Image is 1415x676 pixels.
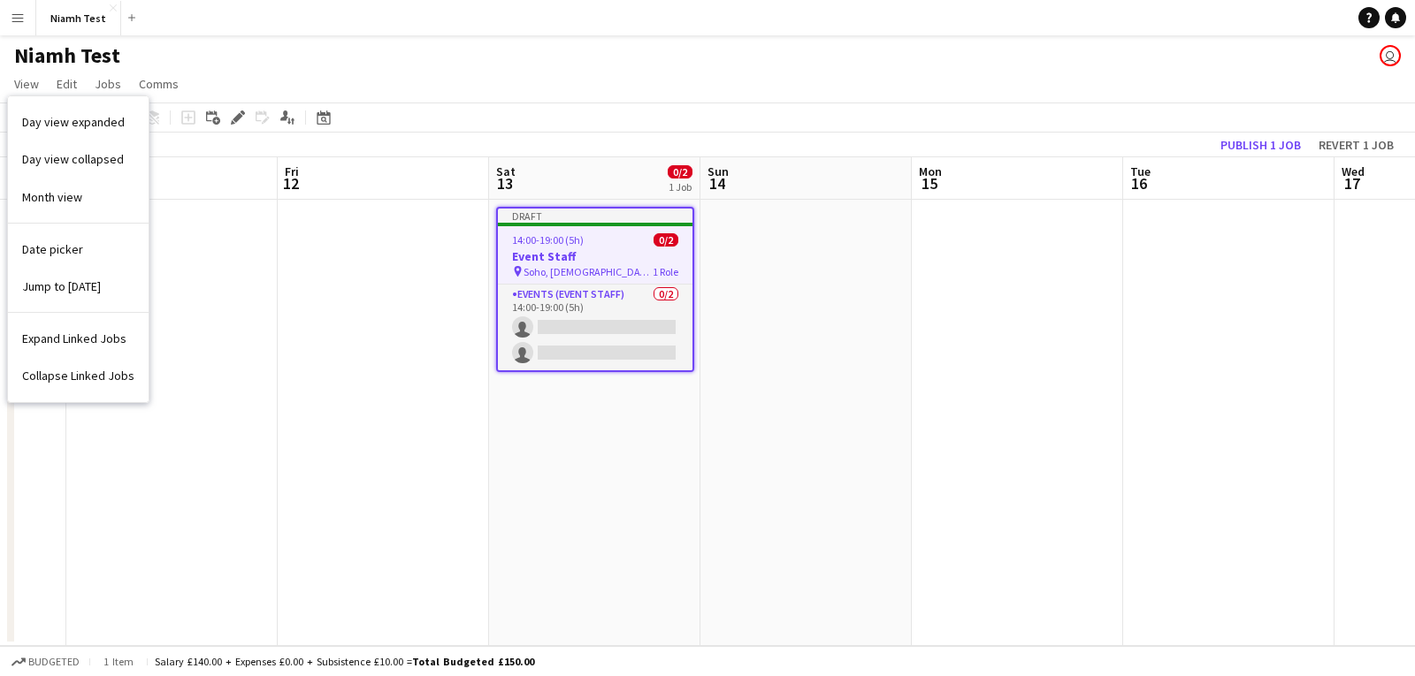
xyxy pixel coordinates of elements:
[498,285,692,370] app-card-role: Events (Event Staff)0/214:00-19:00 (5h)
[28,656,80,668] span: Budgeted
[7,72,46,95] a: View
[8,178,149,216] a: Month view
[9,652,82,672] button: Budgeted
[155,655,534,668] div: Salary £140.00 + Expenses £0.00 + Subsistence £10.00 =
[1128,173,1151,194] span: 16
[668,165,692,178] span: 0/2
[57,76,77,92] span: Edit
[412,655,534,668] span: Total Budgeted £150.00
[22,278,101,294] span: Jump to [DATE]
[705,173,729,194] span: 14
[14,76,39,92] span: View
[14,42,120,69] h1: Niamh Test
[95,76,121,92] span: Jobs
[50,72,84,95] a: Edit
[496,163,516,179] span: Sat
[707,163,729,179] span: Sun
[919,163,942,179] span: Mon
[22,368,134,384] span: Collapse Linked Jobs
[8,231,149,268] a: Date picker
[285,163,299,179] span: Fri
[1312,133,1401,156] button: Revert 1 job
[669,180,692,194] div: 1 Job
[132,72,186,95] a: Comms
[8,268,149,305] a: Jump to today
[512,233,584,247] span: 14:00-19:00 (5h)
[524,265,653,278] span: Soho, [DEMOGRAPHIC_DATA]
[36,1,121,35] button: Niamh Test
[22,114,125,130] span: Day view expanded
[282,173,299,194] span: 12
[97,655,140,668] span: 1 item
[8,357,149,394] a: Collapse Linked Jobs
[1342,163,1365,179] span: Wed
[654,233,678,247] span: 0/2
[8,103,149,141] a: Day view expanded
[88,72,128,95] a: Jobs
[22,189,82,205] span: Month view
[498,209,692,223] div: Draft
[22,330,126,346] span: Expand Linked Jobs
[498,248,692,264] h3: Event Staff
[139,76,179,92] span: Comms
[493,173,516,194] span: 13
[22,151,124,167] span: Day view collapsed
[1213,133,1308,156] button: Publish 1 job
[8,141,149,178] a: Day view collapsed
[496,207,694,372] app-job-card: Draft14:00-19:00 (5h)0/2Event Staff Soho, [DEMOGRAPHIC_DATA]1 RoleEvents (Event Staff)0/214:00-19...
[8,320,149,357] a: Expand Linked Jobs
[1339,173,1365,194] span: 17
[1130,163,1151,179] span: Tue
[1380,45,1401,66] app-user-avatar: Niamh Williams
[916,173,942,194] span: 15
[653,265,678,278] span: 1 Role
[22,241,83,257] span: Date picker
